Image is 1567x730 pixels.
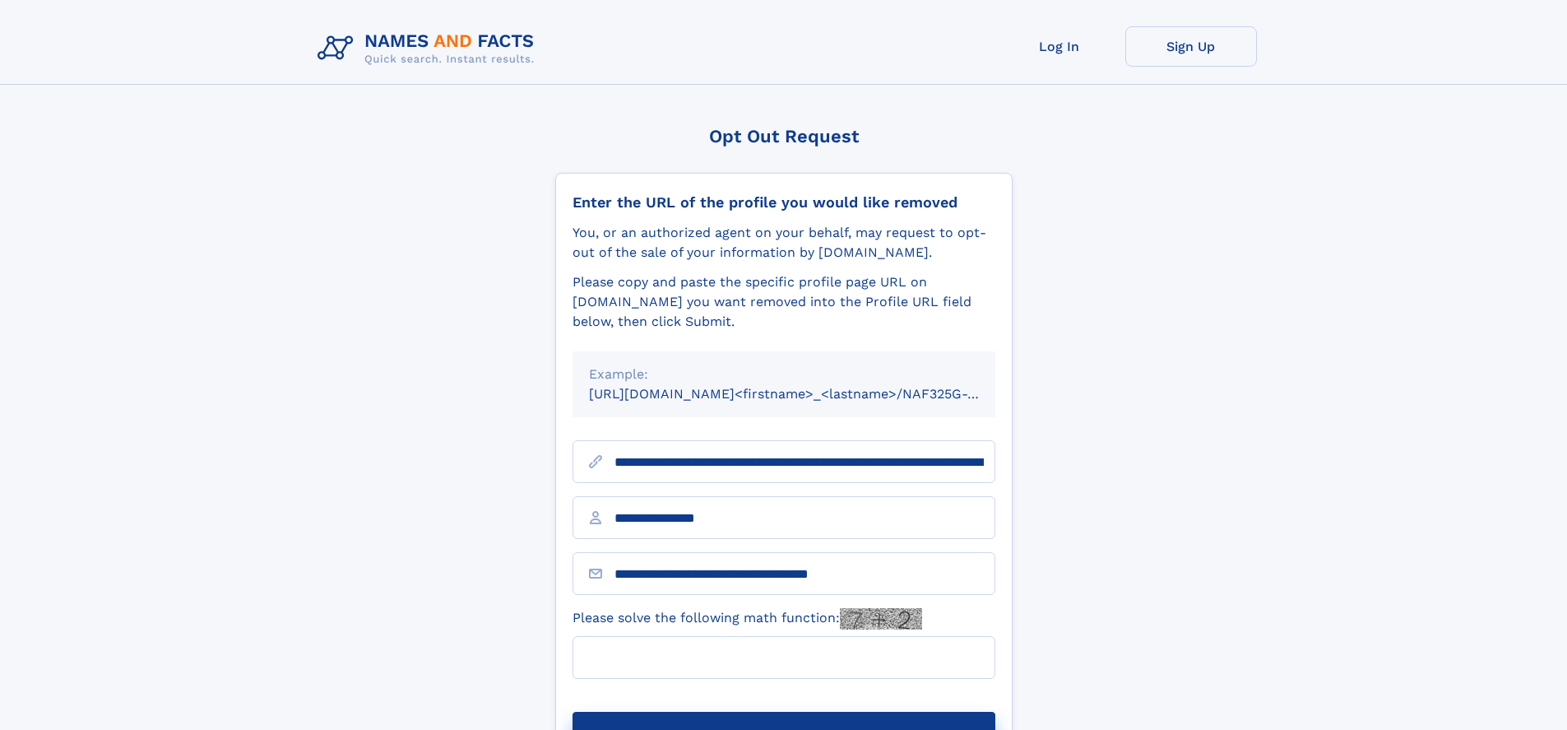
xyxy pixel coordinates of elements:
[589,365,979,384] div: Example:
[1125,26,1257,67] a: Sign Up
[573,272,995,332] div: Please copy and paste the specific profile page URL on [DOMAIN_NAME] you want removed into the Pr...
[555,126,1013,146] div: Opt Out Request
[573,223,995,263] div: You, or an authorized agent on your behalf, may request to opt-out of the sale of your informatio...
[994,26,1125,67] a: Log In
[311,26,548,71] img: Logo Names and Facts
[573,608,922,630] label: Please solve the following math function:
[573,193,995,212] div: Enter the URL of the profile you would like removed
[589,386,1027,402] small: [URL][DOMAIN_NAME]<firstname>_<lastname>/NAF325G-xxxxxxxx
